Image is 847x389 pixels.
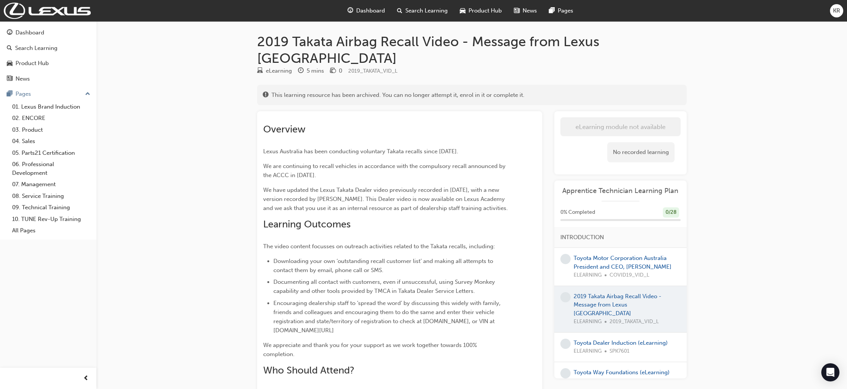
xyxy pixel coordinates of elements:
[263,342,478,358] span: We appreciate and thank you for your support as we work together towards 100% completion.
[339,67,342,75] div: 0
[9,190,93,202] a: 08. Service Training
[298,68,304,75] span: clock-icon
[85,89,90,99] span: up-icon
[273,279,496,294] span: Documenting all contact with customers, even if unsuccessful, using Survey Monkey capability and ...
[263,92,268,99] span: exclaim-icon
[9,135,93,147] a: 04. Sales
[543,3,579,19] a: pages-iconPages
[607,142,675,162] div: No recorded learning
[263,364,354,376] span: Who Should Attend?
[16,59,49,68] div: Product Hub
[263,123,306,135] span: Overview
[560,117,681,136] button: eLearning module not available
[7,76,12,82] span: news-icon
[663,207,679,218] div: 0 / 28
[9,179,93,190] a: 07. Management
[263,218,351,230] span: Learning Outcomes
[356,6,385,15] span: Dashboard
[330,68,336,75] span: money-icon
[7,91,12,98] span: pages-icon
[3,56,93,70] a: Product Hub
[341,3,391,19] a: guage-iconDashboard
[263,187,508,212] span: We have updated the Lexus Takata Dealer video previously recorded in [DATE], with a new version r...
[560,339,571,349] span: learningRecordVerb_NONE-icon
[263,148,458,155] span: Lexus Australia has been conducting voluntary Takata recalls since [DATE].
[3,24,93,87] button: DashboardSearch LearningProduct HubNews
[15,44,57,53] div: Search Learning
[7,30,12,36] span: guage-icon
[560,208,595,217] span: 0 % Completed
[7,60,12,67] span: car-icon
[257,68,263,75] span: learningResourceType_ELEARNING-icon
[348,68,397,74] span: Learning resource code
[4,3,91,19] img: Trak
[266,67,292,75] div: eLearning
[460,6,465,16] span: car-icon
[9,147,93,159] a: 05. Parts21 Certification
[397,6,402,16] span: search-icon
[273,258,495,274] span: Downloading your own ‘outstanding recall customer list’ and making all attempts to contact them b...
[391,3,454,19] a: search-iconSearch Learning
[16,90,31,98] div: Pages
[560,292,571,302] span: learningRecordVerb_NONE-icon
[330,66,342,76] div: Price
[9,202,93,213] a: 09. Technical Training
[610,377,630,385] span: SPK4501
[574,271,602,280] span: ELEARNING
[558,6,573,15] span: Pages
[574,347,602,356] span: ELEARNING
[347,6,353,16] span: guage-icon
[3,87,93,101] button: Pages
[16,75,30,83] div: News
[307,67,324,75] div: 5 mins
[273,300,502,334] span: Encouraging dealership staff to ‘spread the word’ by discussing this widely with family, friends ...
[610,271,649,280] span: COVID19_VID_L
[574,339,668,346] a: Toyota Dealer Induction (eLearning)
[257,33,687,66] h1: 2019 Takata Airbag Recall Video - Message from Lexus [GEOGRAPHIC_DATA]
[821,363,839,381] div: Open Intercom Messenger
[257,66,292,76] div: Type
[263,243,495,250] span: The video content focusses on outreach activities related to the Takata recalls, including:
[9,101,93,113] a: 01. Lexus Brand Induction
[549,6,555,16] span: pages-icon
[560,233,604,242] span: INTRODUCTION
[523,6,537,15] span: News
[9,159,93,179] a: 06. Professional Development
[560,187,681,195] a: Apprentice Technician Learning Plan
[83,374,89,383] span: prev-icon
[3,41,93,55] a: Search Learning
[508,3,543,19] a: news-iconNews
[574,369,670,376] a: Toyota Way Foundations (eLearning)
[560,368,571,378] span: learningRecordVerb_NONE-icon
[16,28,44,37] div: Dashboard
[3,72,93,86] a: News
[9,213,93,225] a: 10. TUNE Rev-Up Training
[298,66,324,76] div: Duration
[830,4,843,17] button: KR
[574,377,602,385] span: ELEARNING
[574,255,672,270] a: Toyota Motor Corporation Australia President and CEO, [PERSON_NAME]
[7,45,12,52] span: search-icon
[263,163,507,179] span: We are continuing to recall vehicles in accordance with the compulsory recall announced by the AC...
[468,6,502,15] span: Product Hub
[405,6,448,15] span: Search Learning
[454,3,508,19] a: car-iconProduct Hub
[833,6,840,15] span: KR
[514,6,520,16] span: news-icon
[9,225,93,237] a: All Pages
[271,91,524,100] span: This learning resource has been archived. You can no longer attempt it, enrol in it or complete it.
[3,26,93,40] a: Dashboard
[9,124,93,136] a: 03. Product
[560,254,571,264] span: learningRecordVerb_NONE-icon
[610,347,630,356] span: SPK7601
[9,112,93,124] a: 02. ENCORE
